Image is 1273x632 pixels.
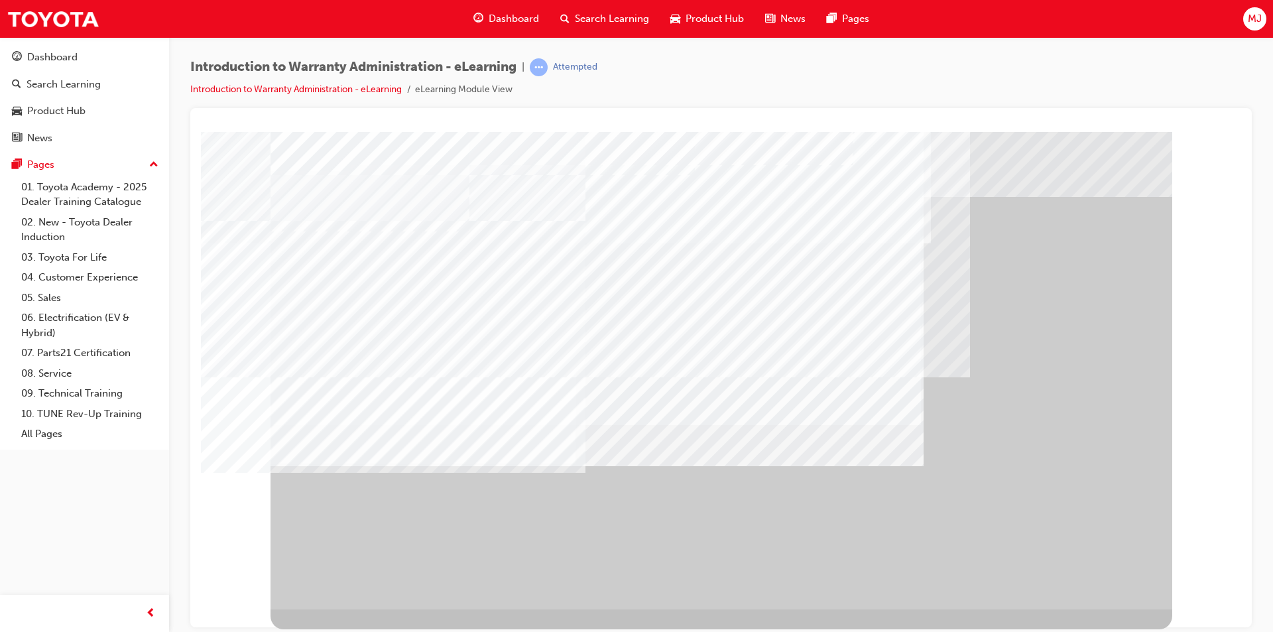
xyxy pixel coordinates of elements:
[16,308,164,343] a: 06. Electrification (EV & Hybrid)
[16,212,164,247] a: 02. New - Toyota Dealer Induction
[16,424,164,444] a: All Pages
[16,267,164,288] a: 04. Customer Experience
[827,11,837,27] span: pages-icon
[5,153,164,177] button: Pages
[190,60,516,75] span: Introduction to Warranty Administration - eLearning
[755,5,816,32] a: news-iconNews
[765,11,775,27] span: news-icon
[27,50,78,65] div: Dashboard
[522,60,524,75] span: |
[12,133,22,145] span: news-icon
[575,11,649,27] span: Search Learning
[1248,11,1262,27] span: MJ
[16,288,164,308] a: 05. Sales
[5,45,164,70] a: Dashboard
[5,72,164,97] a: Search Learning
[146,605,156,622] span: prev-icon
[27,77,101,92] div: Search Learning
[16,383,164,404] a: 09. Technical Training
[149,157,158,174] span: up-icon
[27,131,52,146] div: News
[660,5,755,32] a: car-iconProduct Hub
[463,5,550,32] a: guage-iconDashboard
[27,103,86,119] div: Product Hub
[16,247,164,268] a: 03. Toyota For Life
[415,82,513,97] li: eLearning Module View
[5,99,164,123] a: Product Hub
[7,4,99,34] img: Trak
[5,42,164,153] button: DashboardSearch LearningProduct HubNews
[489,11,539,27] span: Dashboard
[190,84,402,95] a: Introduction to Warranty Administration - eLearning
[670,11,680,27] span: car-icon
[842,11,869,27] span: Pages
[530,58,548,76] span: learningRecordVerb_ATTEMPT-icon
[560,11,570,27] span: search-icon
[5,126,164,151] a: News
[12,79,21,91] span: search-icon
[12,52,22,64] span: guage-icon
[686,11,744,27] span: Product Hub
[16,404,164,424] a: 10. TUNE Rev-Up Training
[70,477,652,511] div: SmartShape
[27,157,54,172] div: Pages
[12,105,22,117] span: car-icon
[1243,7,1266,31] button: MJ
[816,5,880,32] a: pages-iconPages
[16,343,164,363] a: 07. Parts21 Certification
[780,11,806,27] span: News
[12,159,22,171] span: pages-icon
[550,5,660,32] a: search-iconSearch Learning
[553,61,597,74] div: Attempted
[16,177,164,212] a: 01. Toyota Academy - 2025 Dealer Training Catalogue
[473,11,483,27] span: guage-icon
[16,363,164,384] a: 08. Service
